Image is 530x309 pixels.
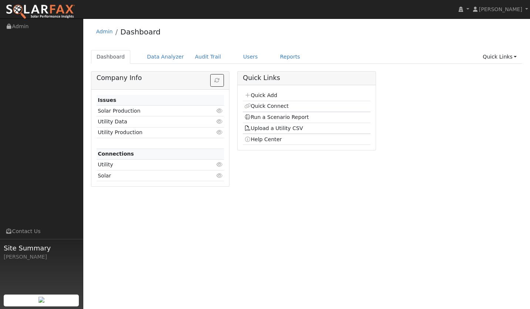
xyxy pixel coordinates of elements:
a: Admin [96,29,113,34]
strong: Connections [98,151,134,157]
i: Click to view [216,173,223,178]
h5: Quick Links [243,74,370,82]
td: Solar Production [97,106,204,116]
span: [PERSON_NAME] [479,6,522,12]
a: Run a Scenario Report [244,114,309,120]
td: Utility Production [97,127,204,138]
a: Users [238,50,264,64]
a: Quick Connect [244,103,289,109]
a: Audit Trail [189,50,227,64]
img: SolarFax [6,4,75,20]
a: Upload a Utility CSV [244,125,303,131]
span: Site Summary [4,243,79,253]
img: retrieve [38,297,44,303]
a: Quick Add [244,92,277,98]
h5: Company Info [97,74,224,82]
td: Solar [97,170,204,181]
a: Data Analyzer [141,50,189,64]
td: Utility [97,159,204,170]
a: Quick Links [477,50,522,64]
a: Help Center [244,136,282,142]
i: Click to view [216,108,223,113]
td: Utility Data [97,116,204,127]
a: Dashboard [120,27,161,36]
div: [PERSON_NAME] [4,253,79,261]
a: Reports [275,50,306,64]
a: Dashboard [91,50,131,64]
i: Click to view [216,130,223,135]
i: Click to view [216,162,223,167]
strong: Issues [98,97,116,103]
i: Click to view [216,119,223,124]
